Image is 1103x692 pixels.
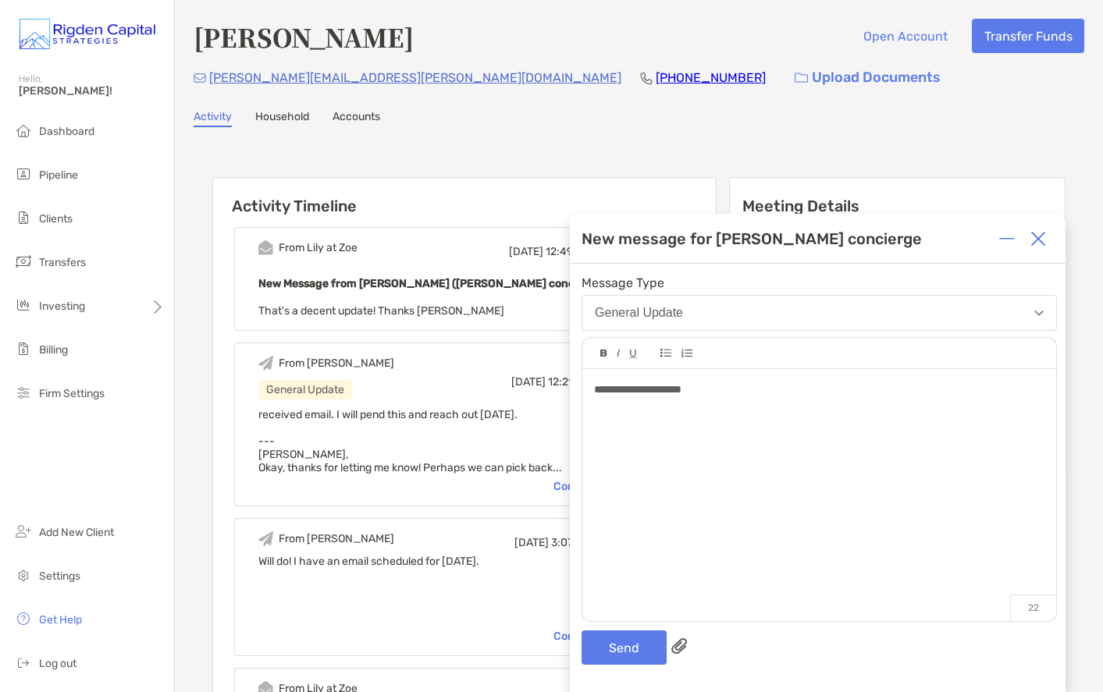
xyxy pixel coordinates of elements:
a: [PHONE_NUMBER] [656,70,766,85]
button: Open Account [851,19,959,53]
div: From [PERSON_NAME] [279,532,394,545]
img: pipeline icon [14,165,33,183]
img: billing icon [14,339,33,358]
img: Close [1030,231,1046,247]
img: firm-settings icon [14,383,33,402]
img: logout icon [14,653,33,672]
span: 12:49 PM ED [546,245,607,258]
img: Email Icon [194,73,206,83]
img: Editor control icon [660,349,671,357]
a: Accounts [333,110,380,127]
img: transfers icon [14,252,33,271]
span: 3:07 PM ED [551,536,607,549]
span: Investing [39,300,85,313]
span: Clients [39,212,73,225]
img: Event icon [258,531,273,546]
img: Event icon [258,356,273,371]
img: Editor control icon [600,350,607,357]
button: General Update [582,295,1057,331]
div: General Update [258,380,352,399]
span: Get Help [39,613,82,626]
img: Editor control icon [681,349,692,358]
img: add_new_client icon [14,522,33,541]
span: Settings [39,570,80,583]
div: From Lily at Zoe [279,241,358,254]
img: paperclip attachments [671,638,687,654]
img: settings icon [14,566,33,584]
span: [PERSON_NAME]! [19,84,165,98]
img: get-help icon [14,609,33,628]
img: Editor control icon [629,350,637,358]
img: Expand or collapse [999,231,1015,247]
img: button icon [795,73,808,83]
div: General Update [595,306,683,320]
div: New message for [PERSON_NAME] concierge [582,229,922,248]
a: Upload Documents [785,61,951,94]
span: Message Type [582,275,1057,290]
div: Will do! I have an email scheduled for [DATE]. [258,555,670,568]
span: Billing [39,343,68,357]
img: Zoe Logo [19,6,155,62]
div: From [PERSON_NAME] [279,357,394,370]
span: That's a decent update! Thanks [PERSON_NAME] [258,304,504,318]
p: Meeting Details [742,197,1052,216]
span: [DATE] [509,245,543,258]
p: 22 [1010,594,1056,621]
span: 12:21 PM ED [548,375,607,389]
a: Activity [194,110,232,127]
img: investing icon [14,296,33,314]
span: Add New Client [39,526,114,539]
img: dashboard icon [14,121,33,140]
span: received email. I will pend this and reach out [DATE]. --- [PERSON_NAME], Okay, thanks for lettin... [258,408,562,474]
span: Log out [39,657,76,670]
img: Event icon [258,240,273,255]
div: Complete message [553,480,670,493]
img: Editor control icon [617,350,620,357]
button: Send [582,630,667,665]
button: Transfer Funds [972,19,1084,53]
p: [PERSON_NAME][EMAIL_ADDRESS][PERSON_NAME][DOMAIN_NAME] [209,68,621,87]
span: Firm Settings [39,387,105,400]
img: Open dropdown arrow [1034,311,1044,316]
span: [DATE] [511,375,546,389]
span: Dashboard [39,125,94,138]
b: New Message from [PERSON_NAME] ([PERSON_NAME] concierge) [258,277,605,290]
h6: Activity Timeline [213,178,716,215]
h4: [PERSON_NAME] [194,19,414,55]
div: Complete message [553,630,670,643]
img: clients icon [14,208,33,227]
img: Phone Icon [640,72,653,84]
span: [DATE] [514,536,549,549]
a: Household [255,110,309,127]
span: Pipeline [39,169,78,182]
span: Transfers [39,256,86,269]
